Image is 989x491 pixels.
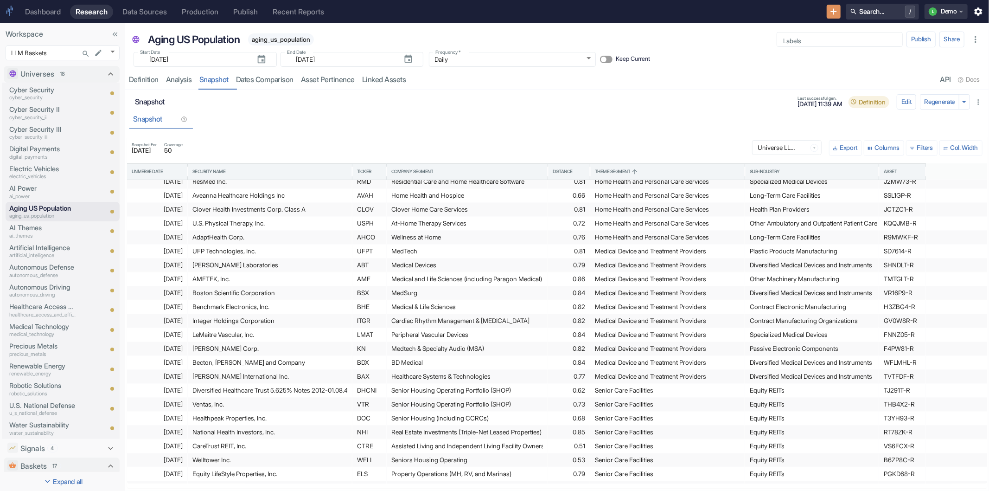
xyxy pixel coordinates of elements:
span: Definition [855,98,889,106]
p: Workspace [6,29,120,40]
div: VR16P9-R [884,286,921,300]
a: Cyber Security IIIcyber_security_iii [9,124,76,141]
div: Senior Housing (including CCRCs) [391,412,543,425]
div: 0.77 [553,370,585,383]
p: Electric Vehicles [9,164,76,174]
p: medical_technology [9,330,76,338]
div: Ventas, Inc. [192,398,347,411]
div: Medical Device and Treatment Providers [595,245,740,258]
div: Medical Device and Treatment Providers [595,258,740,272]
div: Signals4 [4,440,120,457]
div: Home Health and Personal Care Services [595,203,740,216]
div: L [929,7,937,16]
div: Assisted Living and Independent Living Facility Ownership and Leasing [391,439,543,453]
div: 0.62 [553,384,585,397]
div: Diversified Healthcare Trust 5.625% Notes 2012-01.08.42 Senior [192,384,347,397]
div: [DATE] [132,314,183,328]
div: Long-Term Care Facilities [750,231,874,244]
div: [DATE] [132,286,183,300]
a: Autonomous Drivingautonomous_driving [9,282,76,299]
div: 0.79 [553,258,585,272]
div: 0.81 [553,245,585,258]
div: UFP Technologies, Inc. [192,245,347,258]
p: Universes [21,69,55,80]
p: cyber_security_iii [9,133,76,141]
a: Medical Technologymedical_technology [9,322,76,338]
div: JCTZC1-R [884,203,921,216]
div: [DATE] [132,439,183,453]
button: Expand all [2,474,123,489]
div: F4PW81-R [884,342,921,355]
div: Publish [233,7,258,16]
button: Regenerate [920,94,960,110]
p: ai_power [9,193,76,200]
a: U.S. National Defenseu_s_national_defense [9,401,76,417]
div: Long-Term Care Facilities [750,189,874,202]
a: AI Powerai_power [9,183,76,200]
p: Water Sustainability [9,420,76,430]
div: KQQJMB-R [884,217,921,230]
div: R9MWKF-R [884,231,921,244]
p: Cyber Security III [9,124,76,135]
button: Show filters [906,140,938,156]
div: Residential Care and Home Healthcare Software [391,175,543,188]
div: Real Estate Investments (Triple-Net Leased Properties) [391,426,543,439]
div: J2MW73-R [884,175,921,188]
div: RMD [357,175,382,188]
p: renewable_energy [9,370,76,378]
span: 4 [48,445,57,452]
a: Robotic Solutionsrobotic_solutions [9,381,76,397]
div: [PERSON_NAME] Laboratories [192,258,347,272]
div: Dashboard [25,7,61,16]
div: TMTGLT-R [884,272,921,286]
p: u_s_national_defense [9,409,76,417]
p: healthcare_access_and_efficiency [9,311,76,319]
button: Search... [79,47,92,60]
a: Linked Assets [358,71,410,90]
p: Artificial Intelligence [9,243,76,253]
div: Home Health and Hospice [391,189,543,202]
div: 0.85 [553,426,585,439]
div: Senior Housing Operating Portfolio (SHOP) [391,398,543,411]
div: DHCNI [357,384,382,397]
p: artificial_intelligence [9,252,76,259]
div: Home Health and Personal Care Services [595,175,740,188]
div: Cardiac Rhythm Management & [MEDICAL_DATA] [391,314,543,328]
div: [DATE] [132,342,183,355]
div: CareTrust REIT, Inc. [192,439,347,453]
div: U.S. Physical Therapy, Inc. [192,217,347,230]
div: Integer Holdings Corporation [192,314,347,328]
span: Last successful gen. [798,96,843,100]
div: [DATE] [132,245,183,258]
div: BAX [357,370,382,383]
a: API [936,71,955,90]
input: yyyy-mm-dd [291,54,396,65]
p: cyber_security [9,94,76,102]
div: Home Health and Personal Care Services [595,189,740,202]
button: Open [810,144,818,152]
button: Publish [906,32,936,47]
span: Keep Current [616,55,651,64]
div: Home Health and Personal Care Services [595,217,740,230]
div: Specialized Medical Devices [750,175,874,188]
span: 18 [57,70,69,78]
div: 0.73 [553,398,585,411]
p: Autonomous Driving [9,282,76,292]
div: Research [76,7,108,16]
span: 50 [164,148,183,154]
div: LeMaitre Vascular, Inc. [192,328,347,342]
div: [DATE] [132,217,183,230]
div: AMETEK, Inc. [192,272,347,286]
label: End Date [287,49,306,56]
a: Digital Paymentsdigital_payments [9,144,76,161]
button: Search.../ [846,4,919,19]
a: Precious Metalsprecious_metals [9,341,76,358]
div: Equity REITs [750,412,874,425]
button: Sort [372,168,380,176]
div: KN [357,342,382,355]
div: LMAT [357,328,382,342]
div: [DATE] [132,398,183,411]
div: 0.84 [553,328,585,342]
div: Medical Device and Treatment Providers [595,272,740,286]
